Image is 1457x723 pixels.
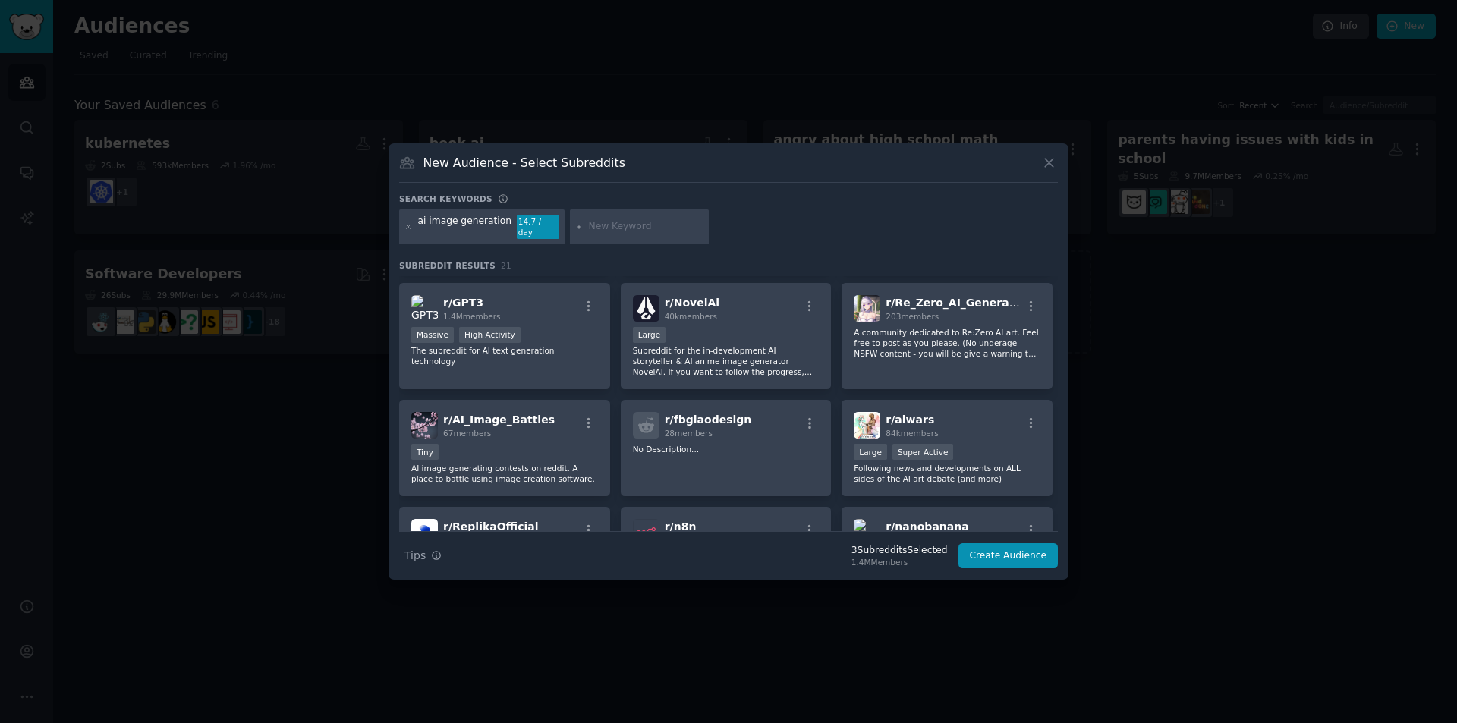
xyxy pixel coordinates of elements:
p: Subreddit for the in-development AI storyteller & AI anime image generator NovelAI. If you want t... [633,345,820,377]
span: Tips [404,548,426,564]
span: 203 members [886,312,939,321]
button: Create Audience [958,543,1059,569]
span: 28 members [665,429,713,438]
div: Super Active [892,444,954,460]
img: Re_Zero_AI_Generation [854,295,880,322]
p: No Description... [633,444,820,454]
span: r/ nanobanana [886,520,968,533]
span: r/ ReplikaOfficial [443,520,539,533]
span: r/ NovelAi [665,297,719,309]
span: r/ AI_Image_Battles [443,413,555,426]
img: n8n [633,519,659,545]
span: 67 members [443,429,491,438]
span: 1.4M members [443,312,501,321]
div: Large [633,327,666,343]
button: Tips [399,542,447,569]
h3: New Audience - Select Subreddits [423,155,625,171]
span: 40k members [665,312,717,321]
input: New Keyword [588,220,703,234]
h3: Search keywords [399,193,492,204]
span: r/ n8n [665,520,697,533]
span: 84k members [886,429,938,438]
div: High Activity [459,327,521,343]
span: r/ aiwars [886,413,934,426]
img: AI_Image_Battles [411,412,438,439]
p: Following news and developments on ALL sides of the AI art debate (and more) [854,463,1040,484]
img: ReplikaOfficial [411,519,438,545]
span: 21 [501,261,511,270]
p: AI image generating contests on reddit. A place to battle using image creation software. [411,463,598,484]
p: A community dedicated to Re:Zero AI art. Feel free to post as you please. (No underage NSFW conte... [854,327,1040,359]
img: aiwars [854,412,880,439]
div: 14.7 / day [517,215,559,239]
img: NovelAi [633,295,659,322]
span: Subreddit Results [399,260,496,271]
div: Tiny [411,444,439,460]
div: Massive [411,327,454,343]
div: 3 Subreddit s Selected [851,544,948,558]
p: The subreddit for AI text generation technology [411,345,598,366]
img: nanobanana [854,519,880,545]
span: r/ Re_Zero_AI_Generation [886,297,1032,309]
span: r/ fbgiaodesign [665,413,752,426]
span: r/ GPT3 [443,297,483,309]
div: ai image generation [418,215,511,239]
img: GPT3 [411,295,438,322]
div: Large [854,444,887,460]
div: 1.4M Members [851,557,948,567]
